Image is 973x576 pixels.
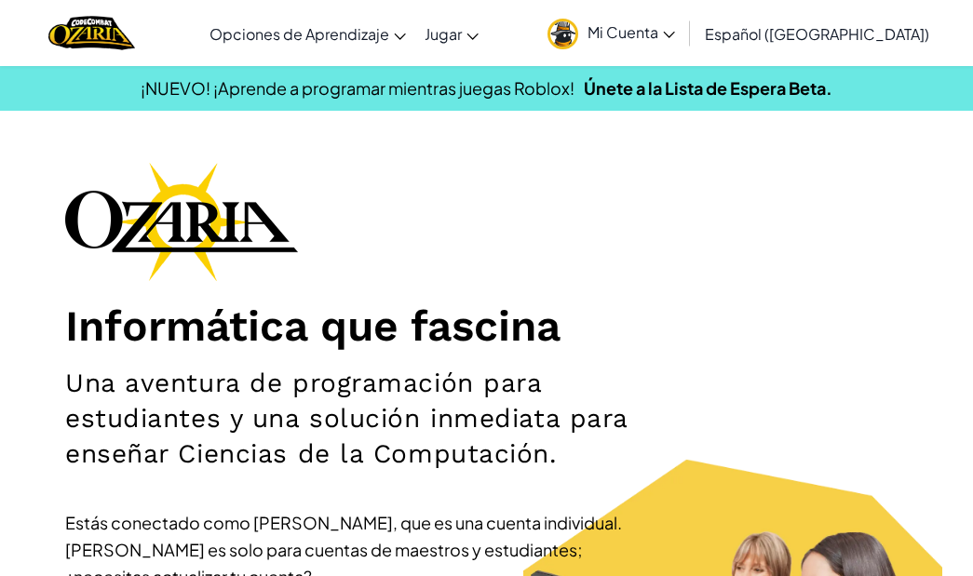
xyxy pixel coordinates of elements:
[425,24,462,44] span: Jugar
[48,14,135,52] img: Home
[65,366,629,472] h2: Una aventura de programación para estudiantes y una solución inmediata para enseñar Ciencias de l...
[200,8,415,59] a: Opciones de Aprendizaje
[415,8,488,59] a: Jugar
[547,19,578,49] img: avatar
[141,77,574,99] span: ¡NUEVO! ¡Aprende a programar mientras juegas Roblox!
[696,8,939,59] a: Español ([GEOGRAPHIC_DATA])
[588,22,675,42] span: Mi Cuenta
[48,14,135,52] a: Ozaria by CodeCombat logo
[705,24,929,44] span: Español ([GEOGRAPHIC_DATA])
[65,300,908,352] h1: Informática que fascina
[538,4,684,62] a: Mi Cuenta
[209,24,389,44] span: Opciones de Aprendizaje
[584,77,832,99] a: Únete a la Lista de Espera Beta.
[65,162,298,281] img: Ozaria branding logo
